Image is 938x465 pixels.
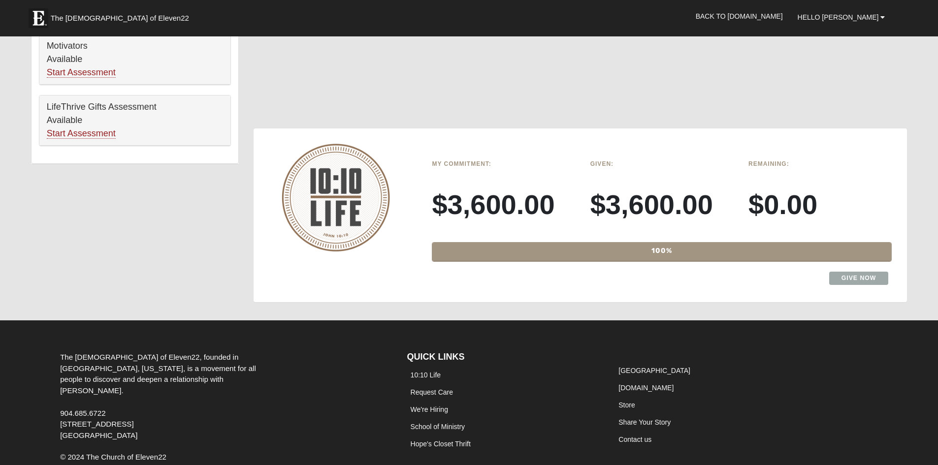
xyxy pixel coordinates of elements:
[53,352,284,441] div: The [DEMOGRAPHIC_DATA] of Eleven22, founded in [GEOGRAPHIC_DATA], [US_STATE], is a movement for a...
[411,440,471,448] a: Hope's Closet Thrift
[407,352,601,363] h4: QUICK LINKS
[47,67,116,78] a: Start Assessment
[688,4,790,29] a: Back to [DOMAIN_NAME]
[282,144,390,251] img: 10-10-Life-logo-round-no-scripture.png
[618,435,651,443] a: Contact us
[432,243,891,261] div: 100%
[60,431,137,439] span: [GEOGRAPHIC_DATA]
[432,160,575,167] h6: My Commitment:
[411,371,441,379] a: 10:10 Life
[60,453,166,461] span: © 2024 The Church of Eleven22
[29,8,48,28] img: Eleven22 logo
[411,405,448,413] a: We're Hiring
[51,13,189,23] span: The [DEMOGRAPHIC_DATA] of Eleven22
[47,128,116,139] a: Start Assessment
[748,188,892,221] h3: $0.00
[618,418,671,426] a: Share Your Story
[790,5,893,30] a: Hello [PERSON_NAME]
[39,95,230,146] div: LifeThrive Gifts Assessment Available
[618,401,635,409] a: Store
[829,272,889,285] a: Give Now
[411,423,465,431] a: School of Ministry
[798,13,879,21] span: Hello [PERSON_NAME]
[748,160,892,167] h6: Remaining:
[432,188,575,221] h3: $3,600.00
[39,34,230,85] div: Motivators Available
[618,384,674,392] a: [DOMAIN_NAME]
[411,388,453,396] a: Request Care
[24,3,221,28] a: The [DEMOGRAPHIC_DATA] of Eleven22
[590,188,734,221] h3: $3,600.00
[618,367,690,374] a: [GEOGRAPHIC_DATA]
[590,160,734,167] h6: Given:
